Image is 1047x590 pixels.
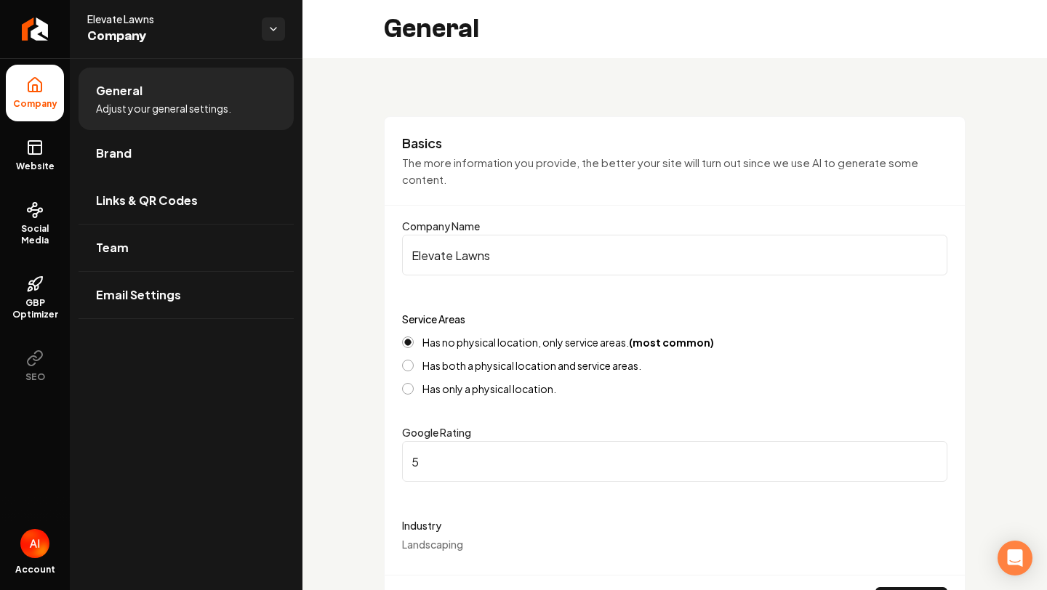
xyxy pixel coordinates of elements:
[20,371,51,383] span: SEO
[7,98,63,110] span: Company
[22,17,49,41] img: Rebolt Logo
[20,529,49,558] img: Abdi Ismael
[79,225,294,271] a: Team
[6,297,64,320] span: GBP Optimizer
[6,127,64,184] a: Website
[422,360,641,371] label: Has both a physical location and service areas.
[96,101,231,116] span: Adjust your general settings.
[402,134,947,152] h3: Basics
[402,155,947,187] p: The more information you provide, the better your site will turn out since we use AI to generate ...
[87,12,250,26] span: Elevate Lawns
[6,338,64,395] button: SEO
[79,177,294,224] a: Links & QR Codes
[998,541,1032,575] div: Open Intercom Messenger
[96,192,198,209] span: Links & QR Codes
[6,190,64,258] a: Social Media
[402,312,465,326] label: Service Areas
[6,264,64,332] a: GBP Optimizer
[96,239,129,256] span: Team
[422,384,556,394] label: Has only a physical location.
[629,336,714,349] strong: (most common)
[20,529,49,558] button: Open user button
[79,272,294,318] a: Email Settings
[402,441,947,482] input: Google Rating
[402,517,947,534] label: Industry
[422,337,714,347] label: Has no physical location, only service areas.
[6,223,64,246] span: Social Media
[384,15,479,44] h2: General
[402,235,947,275] input: Company Name
[402,219,480,233] label: Company Name
[87,26,250,47] span: Company
[79,130,294,177] a: Brand
[402,538,463,551] span: Landscaping
[96,286,181,304] span: Email Settings
[15,564,55,575] span: Account
[402,426,471,439] label: Google Rating
[10,161,60,172] span: Website
[96,82,143,100] span: General
[96,145,132,162] span: Brand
